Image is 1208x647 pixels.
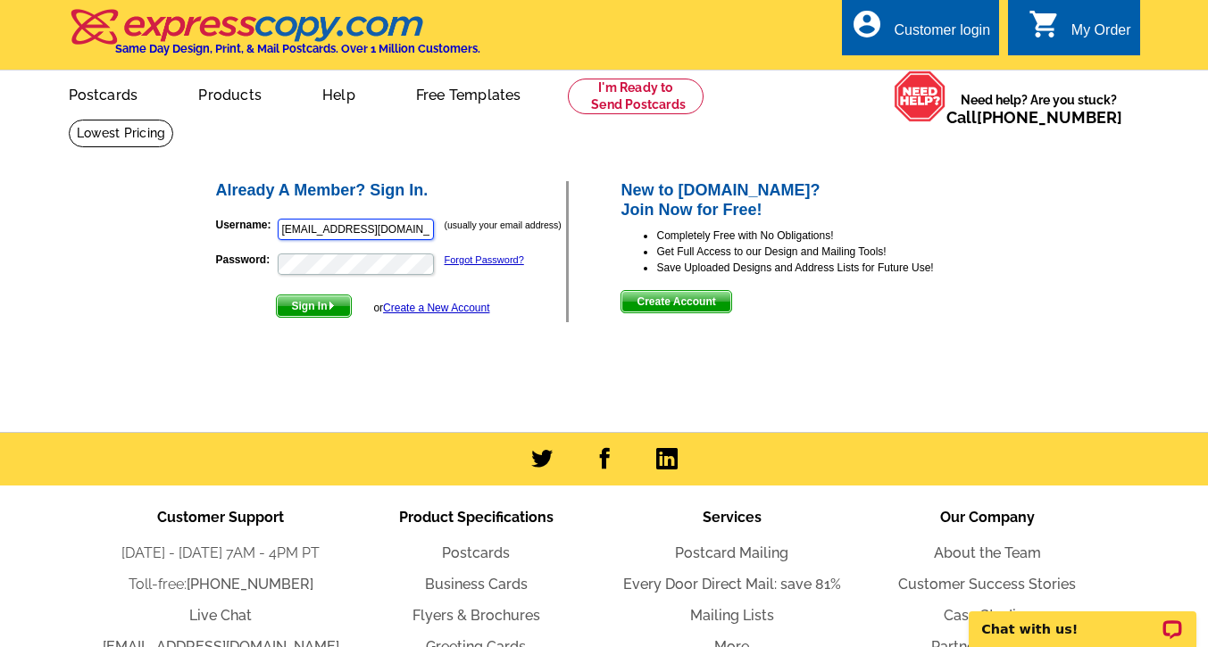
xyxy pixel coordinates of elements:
a: account_circle Customer login [851,20,990,42]
span: Services [703,509,762,526]
a: Forgot Password? [445,254,524,265]
button: Sign In [276,294,352,318]
a: Case Studies [944,607,1031,624]
a: Postcard Mailing [675,544,788,561]
li: Save Uploaded Designs and Address Lists for Future Use! [656,260,995,276]
a: shopping_cart My Order [1029,20,1131,42]
li: Get Full Access to our Design and Mailing Tools! [656,244,995,260]
a: Mailing Lists [690,607,774,624]
i: account_circle [851,8,883,40]
a: Every Door Direct Mail: save 81% [623,576,841,593]
span: Call [946,108,1122,127]
span: Our Company [940,509,1035,526]
label: Password: [216,252,276,268]
i: shopping_cart [1029,8,1061,40]
li: Completely Free with No Obligations! [656,228,995,244]
span: Create Account [621,291,730,312]
a: [PHONE_NUMBER] [187,576,313,593]
a: Postcards [40,72,167,114]
iframe: LiveChat chat widget [957,591,1208,647]
a: Postcards [442,544,510,561]
a: Flyers & Brochures [412,607,540,624]
button: Create Account [621,290,731,313]
div: My Order [1071,22,1131,47]
div: Customer login [894,22,990,47]
a: Create a New Account [383,302,489,314]
div: or [373,300,489,316]
a: Live Chat [189,607,252,624]
a: Help [294,72,384,114]
img: help [894,71,946,122]
h2: New to [DOMAIN_NAME]? Join Now for Free! [621,181,995,220]
span: Sign In [277,295,351,317]
span: Customer Support [157,509,284,526]
a: Customer Success Stories [898,576,1076,593]
span: Product Specifications [399,509,554,526]
li: [DATE] - [DATE] 7AM - 4PM PT [93,543,348,564]
h4: Same Day Design, Print, & Mail Postcards. Over 1 Million Customers. [115,42,480,55]
a: [PHONE_NUMBER] [977,108,1122,127]
small: (usually your email address) [445,220,562,230]
li: Toll-free: [93,574,348,595]
span: Need help? Are you stuck? [946,91,1131,127]
label: Username: [216,217,276,233]
h2: Already A Member? Sign In. [216,181,567,201]
a: Free Templates [387,72,550,114]
a: Products [170,72,290,114]
img: button-next-arrow-white.png [328,302,336,310]
a: Business Cards [425,576,528,593]
a: About the Team [934,544,1041,561]
a: Same Day Design, Print, & Mail Postcards. Over 1 Million Customers. [69,21,480,55]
